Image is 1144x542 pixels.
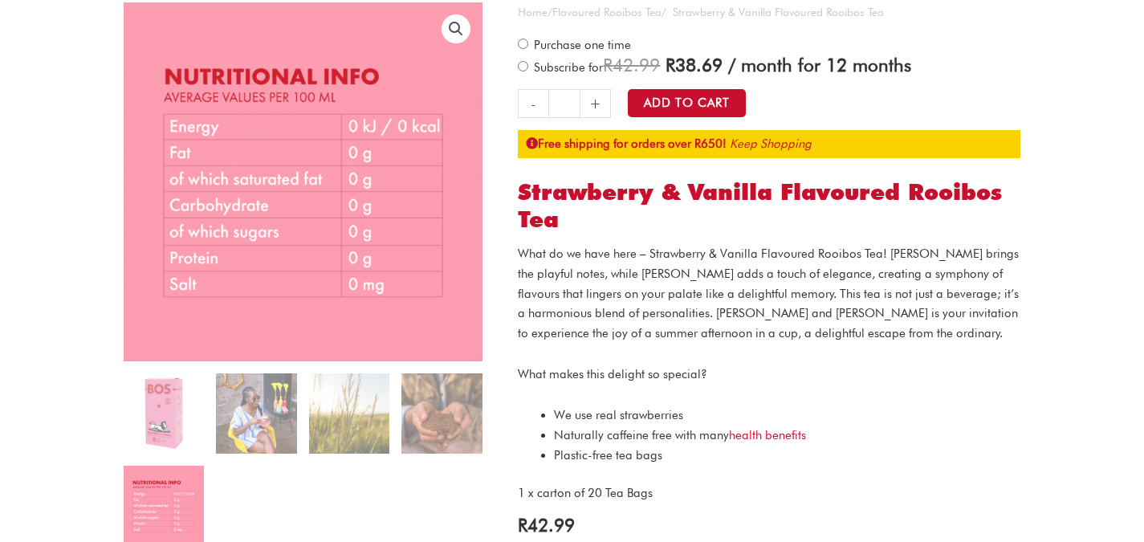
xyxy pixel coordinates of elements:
a: Keep Shopping [730,137,812,151]
p: 1 x carton of 20 Tea Bags [518,483,1020,503]
span: R [666,54,675,75]
span: 38.69 [666,54,723,75]
span: Naturally caffeine free with many [554,428,806,442]
span: R [603,54,613,75]
a: health benefits [729,428,806,442]
input: Product quantity [548,89,580,118]
strong: Free shipping for orders over R650! [526,137,727,151]
img: Strawberry & Vanilla Flavoured Rooibos Tea - Image 2 [216,373,296,454]
span: Plastic-free tea bags [554,448,662,463]
h1: Strawberry & Vanilla Flavoured Rooibos Tea [518,179,1020,233]
span: R [518,514,527,536]
span: Purchase one time [531,38,631,52]
a: Home [518,6,548,18]
a: Flavoured Rooibos Tea [552,6,662,18]
img: strawberry & vanilla flavoured rooibos tea [124,373,204,454]
img: Strawberry & Vanilla Flavoured Rooibos Tea - Image 3 [309,373,389,454]
input: Purchase one time [518,39,528,49]
a: - [518,89,548,118]
input: Subscribe for / month for 12 months [518,61,528,71]
bdi: 42.99 [518,514,575,536]
span: 42.99 [603,54,660,75]
button: Add to Cart [628,89,746,117]
img: Strawberry & Vanilla Flavoured Rooibos Tea - Image 4 [401,373,482,454]
span: We use real strawberries [554,408,683,422]
a: + [580,89,611,118]
span: Subscribe for [531,60,911,75]
p: What do we have here – Strawberry & Vanilla Flavoured Rooibos Tea! [PERSON_NAME] brings the playf... [518,244,1020,344]
a: View full-screen image gallery [442,14,470,43]
span: / month for 12 months [728,54,911,75]
nav: Breadcrumb [518,2,1020,22]
span: What makes this delight so special? [518,367,707,381]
